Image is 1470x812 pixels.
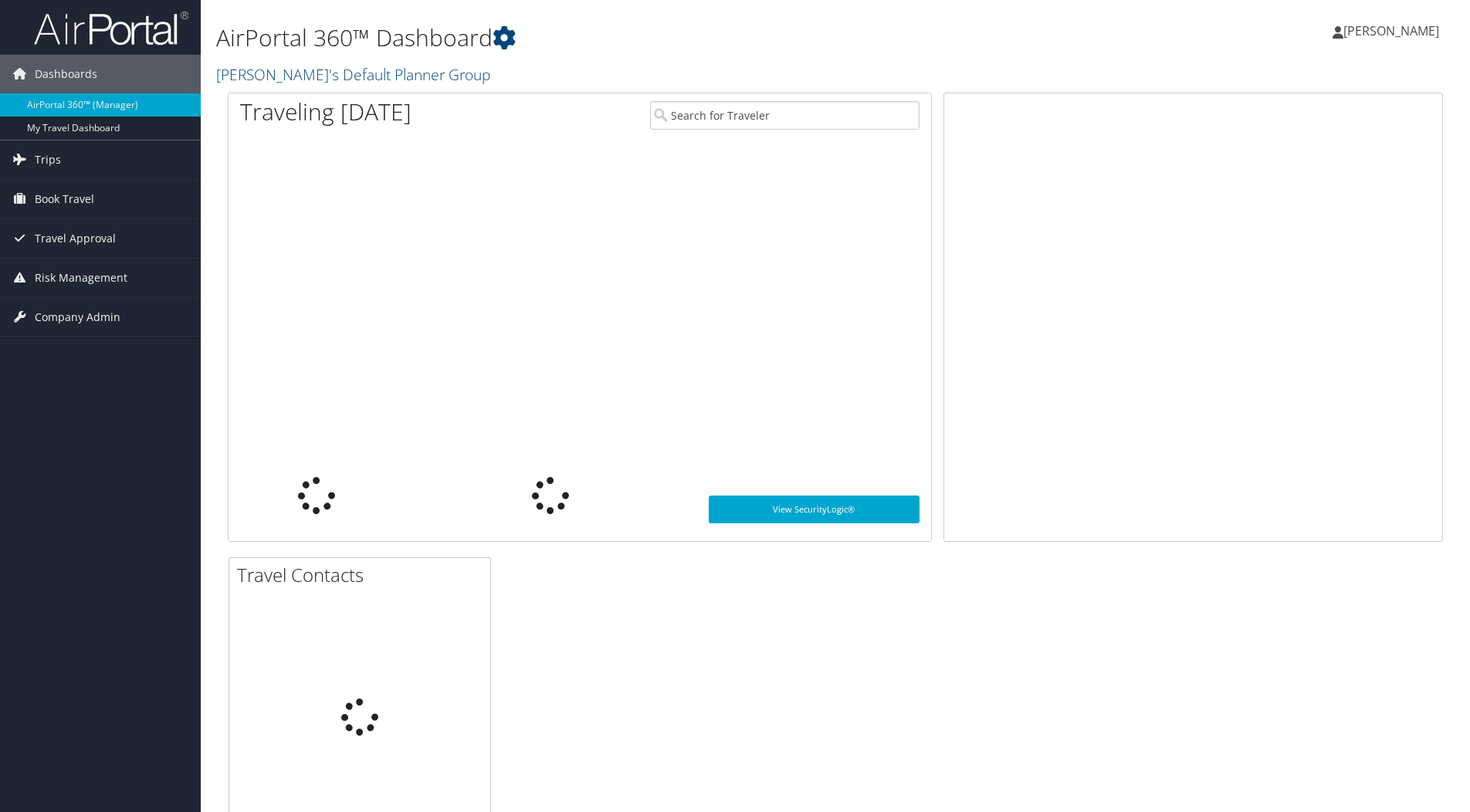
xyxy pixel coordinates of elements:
[650,101,920,130] input: Search for Traveler
[709,496,920,523] a: View SecurityLogic®
[35,55,97,93] span: Dashboards
[216,22,1042,54] h1: AirPortal 360™ Dashboard
[216,64,494,85] a: [PERSON_NAME]'s Default Planner Group
[1333,8,1455,54] a: [PERSON_NAME]
[35,259,127,297] span: Risk Management
[237,562,490,588] h2: Travel Contacts
[35,180,94,218] span: Book Travel
[1343,22,1439,39] span: [PERSON_NAME]
[240,96,412,128] h1: Traveling [DATE]
[34,10,188,46] img: airportal-logo.png
[35,298,120,337] span: Company Admin
[35,219,116,258] span: Travel Approval
[35,140,61,179] span: Trips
